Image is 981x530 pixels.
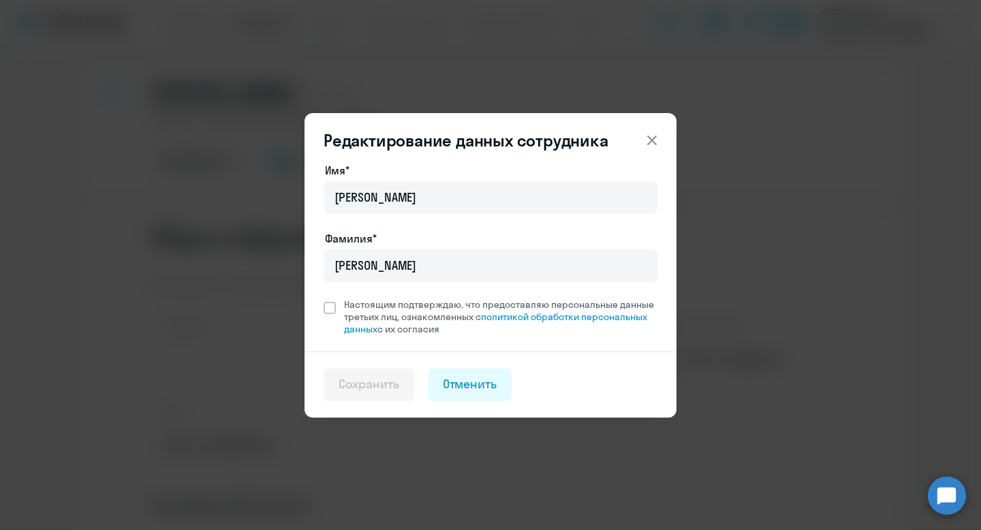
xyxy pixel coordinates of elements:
[428,369,512,401] button: Отменить
[339,375,399,393] div: Сохранить
[324,369,414,401] button: Сохранить
[325,230,377,247] label: Фамилия*
[344,298,657,335] span: Настоящим подтверждаю, что предоставляю персональные данные третьих лиц, ознакомленных с с их сог...
[344,311,647,335] a: политикой обработки персональных данных
[305,129,676,151] header: Редактирование данных сотрудника
[443,375,497,393] div: Отменить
